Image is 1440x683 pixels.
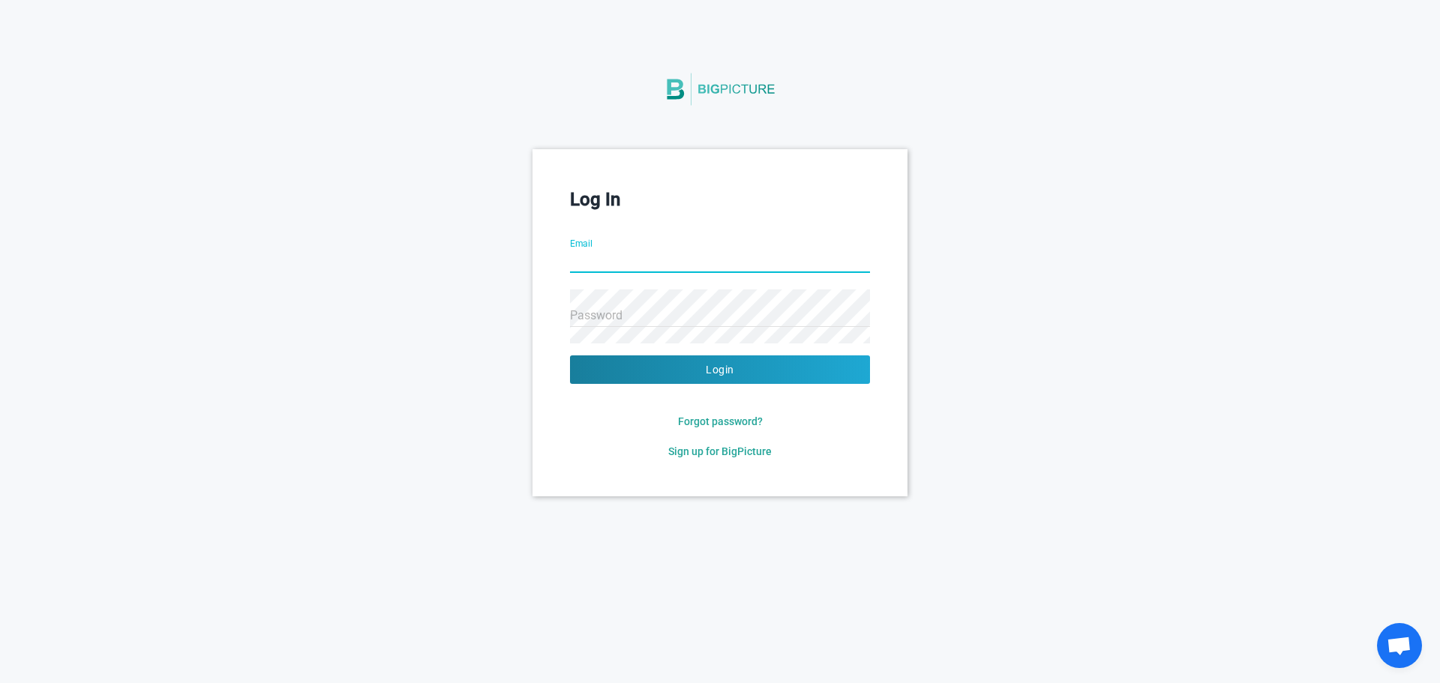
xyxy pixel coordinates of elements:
[1377,623,1422,668] a: Open chat
[668,445,772,457] span: Sign up for BigPicture
[664,58,776,121] img: BigPicture
[570,355,870,384] button: Login
[570,187,870,212] h3: Log In
[678,415,763,427] span: Forgot password?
